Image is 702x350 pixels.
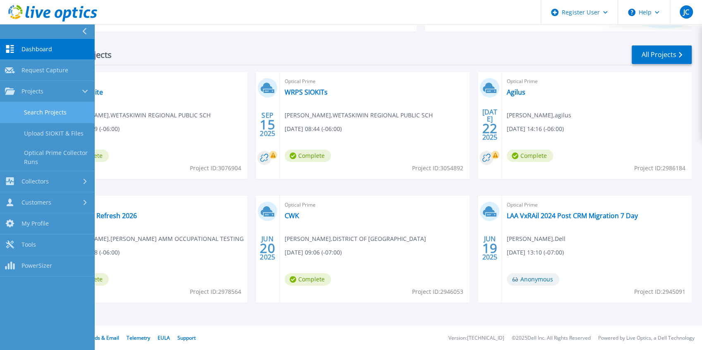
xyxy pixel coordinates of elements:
div: JUN 2025 [482,233,497,263]
div: [DATE] 2025 [482,110,497,140]
span: Dashboard [22,45,52,53]
span: Complete [507,150,553,162]
span: Optical Prime [285,77,465,86]
span: PowerSizer [22,262,52,269]
span: 22 [482,125,497,132]
span: Optical Prime [62,77,242,86]
span: [DATE] 08:44 (-06:00) [285,124,342,133]
span: [PERSON_NAME] , Dell [507,234,565,243]
span: [PERSON_NAME] , [PERSON_NAME] AMM OCCUPATIONAL TESTING [62,234,244,243]
a: EULA [158,334,170,341]
span: [DATE] 13:10 (-07:00) [507,248,564,257]
span: Project ID: 2978564 [190,287,241,296]
span: Collectors [22,178,49,185]
span: Project ID: 3076904 [190,164,241,173]
span: 19 [482,245,497,252]
span: Complete [285,273,331,286]
span: Projects [22,88,43,95]
span: Project ID: 3054892 [412,164,463,173]
span: 15 [260,121,275,128]
span: [PERSON_NAME] , agilus [507,111,571,120]
li: Powered by Live Optics, a Dell Technology [598,336,695,341]
span: Optical Prime [62,200,242,210]
div: JUN 2025 [259,233,275,263]
span: Project ID: 2946053 [412,287,463,296]
li: Version: [TECHNICAL_ID] [448,336,504,341]
span: My Profile [22,220,49,227]
span: Tools [22,241,36,248]
a: CWK [285,212,299,220]
span: Customers [22,199,51,206]
span: Optical Prime [285,200,465,210]
a: WRPS SIOKITs [285,88,328,96]
span: Project ID: 2986184 [634,164,685,173]
span: [DATE] 09:06 (-07:00) [285,248,342,257]
span: [PERSON_NAME] , DISTRICT OF [GEOGRAPHIC_DATA] [285,234,426,243]
span: 20 [260,245,275,252]
span: [DATE] 14:16 (-06:00) [507,124,564,133]
a: Ads & Email [91,334,119,341]
a: Telemetry [127,334,150,341]
span: Anonymous [507,273,559,286]
span: [PERSON_NAME] , WETASKIWIN REGIONAL PUBLIC SCH [285,111,433,120]
a: Support [177,334,196,341]
a: Cannamm Refresh 2026 [62,212,137,220]
span: Project ID: 2945091 [634,287,685,296]
span: Optical Prime [507,200,687,210]
span: Complete [285,150,331,162]
div: SEP 2025 [259,110,275,140]
span: [PERSON_NAME] , WETASKIWIN REGIONAL PUBLIC SCH [62,111,211,120]
li: © 2025 Dell Inc. All Rights Reserved [512,336,591,341]
span: Optical Prime [507,77,687,86]
span: JC [683,9,689,15]
a: Agilus [507,88,525,96]
span: Request Capture [22,67,68,74]
a: All Projects [632,45,692,64]
a: LAA VxRAil 2024 Post CRM Migration 7 Day [507,212,638,220]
